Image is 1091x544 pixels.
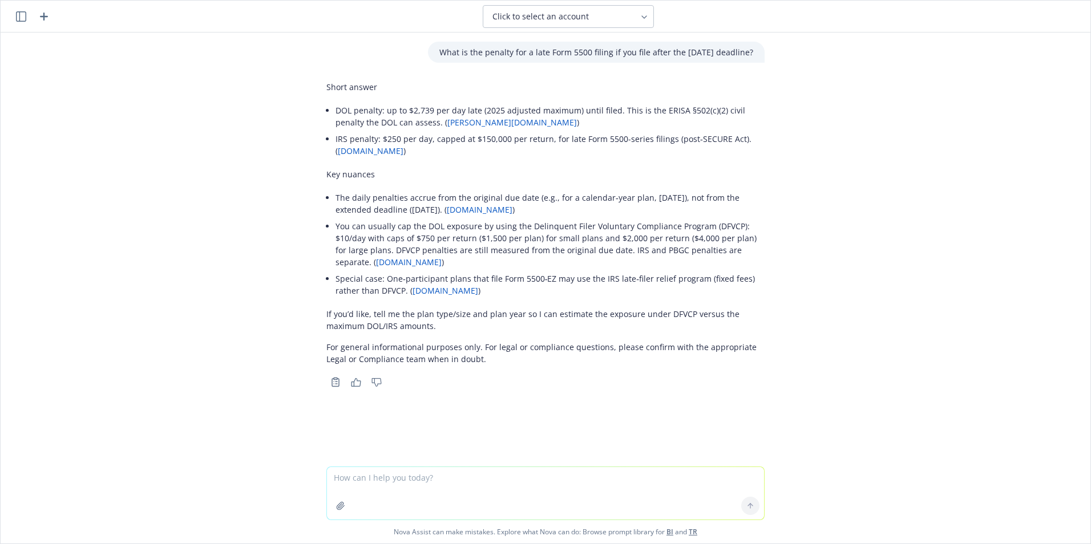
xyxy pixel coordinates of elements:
li: IRS penalty: $250 per day, capped at $150,000 per return, for late Form 5500-series filings (post... [336,131,765,159]
svg: Copy to clipboard [330,377,341,387]
p: What is the penalty for a late Form 5500 filing if you file after the [DATE] deadline? [439,46,753,58]
a: [DOMAIN_NAME] [447,204,512,215]
span: Click to select an account [492,11,589,22]
li: You can usually cap the DOL exposure by using the Delinquent Filer Voluntary Compliance Program (... [336,218,765,270]
p: For general informational purposes only. For legal or compliance questions, please confirm with t... [326,341,765,365]
p: Key nuances [326,168,765,180]
a: [PERSON_NAME][DOMAIN_NAME] [447,117,577,128]
a: [DOMAIN_NAME] [338,145,403,156]
li: DOL penalty: up to $2,739 per day late (2025 adjusted maximum) until filed. This is the ERISA §50... [336,102,765,131]
button: Click to select an account [483,5,654,28]
li: Special case: One‑participant plans that file Form 5500‑EZ may use the IRS late‑filer relief prog... [336,270,765,299]
a: TR [689,527,697,537]
a: BI [666,527,673,537]
p: Short answer [326,81,765,93]
a: [DOMAIN_NAME] [413,285,478,296]
a: [DOMAIN_NAME] [376,257,442,267]
span: Nova Assist can make mistakes. Explore what Nova can do: Browse prompt library for and [5,520,1086,543]
li: The daily penalties accrue from the original due date (e.g., for a calendar‑year plan, [DATE]), n... [336,189,765,218]
button: Thumbs down [367,374,386,390]
p: If you’d like, tell me the plan type/size and plan year so I can estimate the exposure under DFVC... [326,308,765,332]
